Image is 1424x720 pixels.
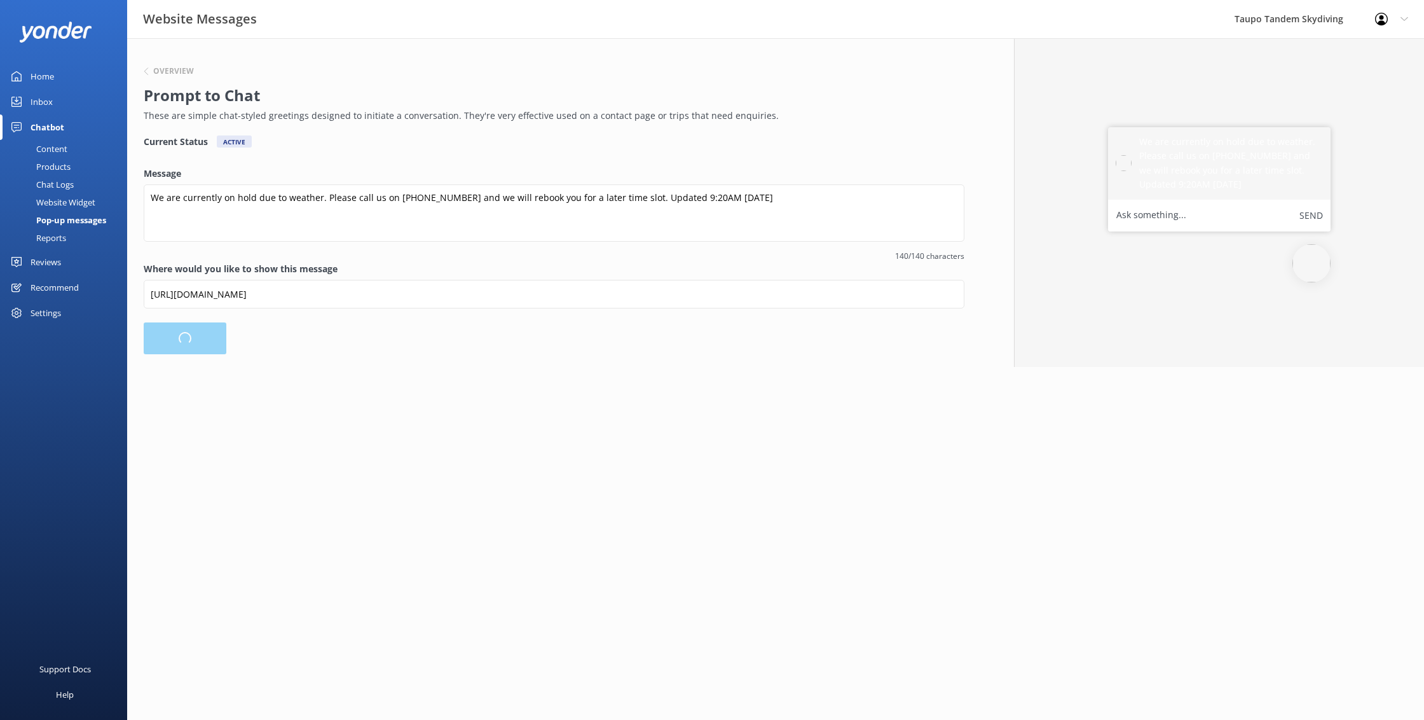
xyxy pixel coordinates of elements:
[8,193,95,211] div: Website Widget
[1139,135,1323,192] h5: We are currently on hold due to weather. Please call us on [PHONE_NUMBER] and we will rebook you ...
[31,89,53,114] div: Inbox
[8,176,74,193] div: Chat Logs
[8,140,67,158] div: Content
[144,250,964,262] span: 140/140 characters
[31,249,61,275] div: Reviews
[144,280,964,308] input: https://www.example.com/page
[8,176,127,193] a: Chat Logs
[39,656,91,682] div: Support Docs
[31,64,54,89] div: Home
[8,193,127,211] a: Website Widget
[8,211,106,229] div: Pop-up messages
[144,109,958,123] p: These are simple chat-styled greetings designed to initiate a conversation. They're very effectiv...
[153,67,194,75] h6: Overview
[144,167,964,181] label: Message
[31,300,61,326] div: Settings
[144,262,964,276] label: Where would you like to show this message
[144,184,964,242] textarea: We are currently on hold due to weather. Please call us on [PHONE_NUMBER] and we will rebook you ...
[8,158,127,176] a: Products
[8,229,66,247] div: Reports
[144,83,958,107] h2: Prompt to Chat
[143,9,257,29] h3: Website Messages
[217,135,252,148] div: Active
[8,229,127,247] a: Reports
[1299,207,1323,224] button: Send
[8,158,71,176] div: Products
[31,275,79,300] div: Recommend
[1116,207,1186,224] label: Ask something...
[144,135,208,148] h4: Current Status
[31,114,64,140] div: Chatbot
[56,682,74,707] div: Help
[144,67,194,75] button: Overview
[19,22,92,43] img: yonder-white-logo.png
[8,211,127,229] a: Pop-up messages
[8,140,127,158] a: Content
